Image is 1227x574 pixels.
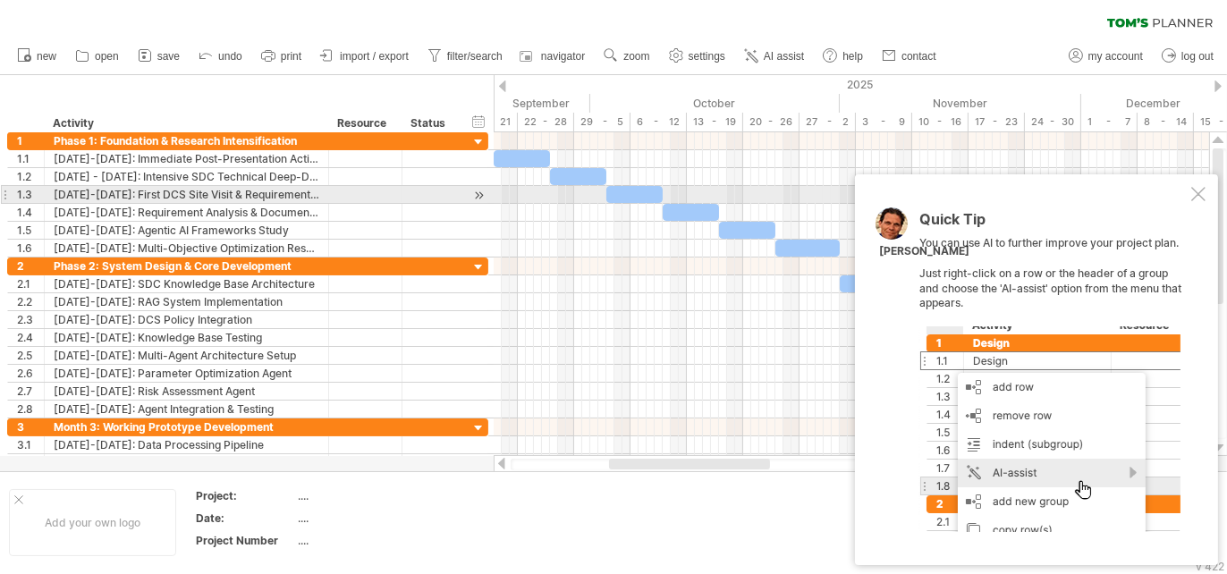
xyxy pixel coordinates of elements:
[54,222,319,239] div: [DATE]-[DATE]: Agentic AI Frameworks Study
[54,436,319,453] div: [DATE]-[DATE]: Data Processing Pipeline
[17,222,44,239] div: 1.5
[17,454,44,471] div: 3.2
[877,45,942,68] a: contact
[54,329,319,346] div: [DATE]-[DATE]: Knowledge Base Testing
[764,50,804,63] span: AI assist
[447,50,503,63] span: filter/search
[196,488,294,503] div: Project:
[194,45,248,68] a: undo
[54,150,319,167] div: [DATE]-[DATE]: Immediate Post-Presentation Actions
[13,45,62,68] a: new
[1181,50,1214,63] span: log out
[17,240,44,257] div: 1.6
[423,45,508,68] a: filter/search
[901,50,936,63] span: contact
[54,454,319,471] div: [DATE]-[DATE]: SDC Technique Implementation
[470,186,487,205] div: scroll to activity
[919,212,1188,236] div: Quick Tip
[1196,560,1224,573] div: v 422
[17,383,44,400] div: 2.7
[599,45,655,68] a: zoom
[17,132,44,149] div: 1
[919,212,1188,532] div: You can use AI to further improve your project plan. Just right-click on a row or the header of a...
[54,311,319,328] div: [DATE]-[DATE]: DCS Policy Integration
[17,275,44,292] div: 2.1
[54,204,319,221] div: [DATE]-[DATE]: Requirement Analysis & Documentation
[17,347,44,364] div: 2.5
[17,168,44,185] div: 1.2
[196,533,294,548] div: Project Number
[800,113,856,131] div: 27 - 2
[541,50,585,63] span: navigator
[71,45,124,68] a: open
[912,113,969,131] div: 10 - 16
[969,113,1025,131] div: 17 - 23
[196,511,294,526] div: Date:
[257,45,307,68] a: print
[53,114,318,132] div: Activity
[17,401,44,418] div: 2.8
[54,257,319,274] div: Phase 2: System Design & Core Development
[1138,113,1194,131] div: 8 - 14
[17,186,44,203] div: 1.3
[95,50,119,63] span: open
[54,365,319,382] div: [DATE]-[DATE]: Parameter Optimization Agent
[689,50,725,63] span: settings
[17,150,44,167] div: 1.1
[1025,113,1081,131] div: 24 - 30
[316,45,414,68] a: import / export
[410,114,450,132] div: Status
[574,113,630,131] div: 29 - 5
[17,293,44,310] div: 2.2
[17,418,44,435] div: 3
[1064,45,1148,68] a: my account
[740,45,809,68] a: AI assist
[818,45,868,68] a: help
[664,45,731,68] a: settings
[54,347,319,364] div: [DATE]-[DATE]: Multi-Agent Architecture Setup
[54,418,319,435] div: Month 3: Working Prototype Development
[157,50,180,63] span: save
[54,132,319,149] div: Phase 1: Foundation & Research Intensification
[630,113,687,131] div: 6 - 12
[743,113,800,131] div: 20 - 26
[17,436,44,453] div: 3.1
[17,329,44,346] div: 2.4
[54,275,319,292] div: [DATE]-[DATE]: SDC Knowledge Base Architecture
[54,293,319,310] div: [DATE]-[DATE]: RAG System Implementation
[133,45,185,68] a: save
[340,50,409,63] span: import / export
[298,533,448,548] div: ....
[623,50,649,63] span: zoom
[9,489,176,556] div: Add your own logo
[17,365,44,382] div: 2.6
[17,311,44,328] div: 2.3
[879,244,969,259] div: [PERSON_NAME]
[840,94,1081,113] div: November 2025
[517,45,590,68] a: navigator
[54,168,319,185] div: [DATE] - [DATE]: Intensive SDC Technical Deep-Dive
[281,50,301,63] span: print
[17,204,44,221] div: 1.4
[37,50,56,63] span: new
[298,488,448,503] div: ....
[1081,113,1138,131] div: 1 - 7
[54,383,319,400] div: [DATE]-[DATE]: Risk Assessment Agent
[687,113,743,131] div: 13 - 19
[518,113,574,131] div: 22 - 28
[1157,45,1219,68] a: log out
[54,401,319,418] div: [DATE]-[DATE]: Agent Integration & Testing
[337,114,392,132] div: Resource
[218,50,242,63] span: undo
[54,186,319,203] div: [DATE]-[DATE]: First DCS Site Visit & Requirements Gathering
[1088,50,1143,63] span: my account
[17,257,44,274] div: 2
[856,113,912,131] div: 3 - 9
[54,240,319,257] div: [DATE]-[DATE]: Multi-Objective Optimization Research
[590,94,840,113] div: October 2025
[298,511,448,526] div: ....
[842,50,863,63] span: help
